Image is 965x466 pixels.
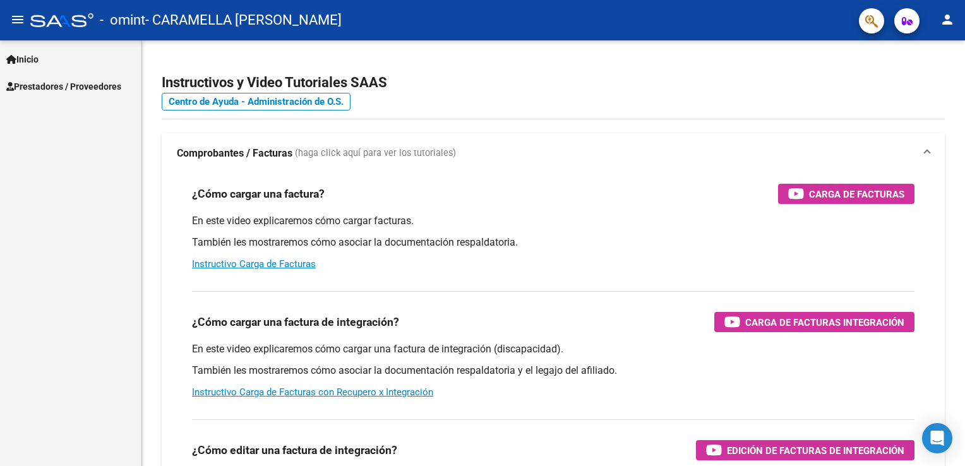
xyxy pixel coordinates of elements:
[922,423,952,453] div: Open Intercom Messenger
[778,184,914,204] button: Carga de Facturas
[192,258,316,270] a: Instructivo Carga de Facturas
[940,12,955,27] mat-icon: person
[177,146,292,160] strong: Comprobantes / Facturas
[6,52,39,66] span: Inicio
[162,133,945,174] mat-expansion-panel-header: Comprobantes / Facturas (haga click aquí para ver los tutoriales)
[745,314,904,330] span: Carga de Facturas Integración
[100,6,145,34] span: - omint
[295,146,456,160] span: (haga click aquí para ver los tutoriales)
[192,236,914,249] p: También les mostraremos cómo asociar la documentación respaldatoria.
[192,364,914,378] p: También les mostraremos cómo asociar la documentación respaldatoria y el legajo del afiliado.
[192,214,914,228] p: En este video explicaremos cómo cargar facturas.
[10,12,25,27] mat-icon: menu
[162,93,351,111] a: Centro de Ayuda - Administración de O.S.
[696,440,914,460] button: Edición de Facturas de integración
[192,313,399,331] h3: ¿Cómo cargar una factura de integración?
[145,6,342,34] span: - CARAMELLA [PERSON_NAME]
[192,441,397,459] h3: ¿Cómo editar una factura de integración?
[192,386,433,398] a: Instructivo Carga de Facturas con Recupero x Integración
[192,342,914,356] p: En este video explicaremos cómo cargar una factura de integración (discapacidad).
[6,80,121,93] span: Prestadores / Proveedores
[714,312,914,332] button: Carga de Facturas Integración
[192,185,325,203] h3: ¿Cómo cargar una factura?
[809,186,904,202] span: Carga de Facturas
[162,71,945,95] h2: Instructivos y Video Tutoriales SAAS
[727,443,904,458] span: Edición de Facturas de integración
